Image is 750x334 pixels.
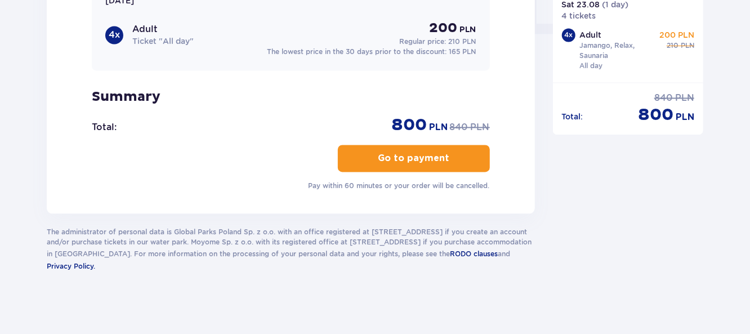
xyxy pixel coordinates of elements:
[47,227,535,272] p: The administrator of personal data is Global Parks Poland Sp. z o.o. with an office registered at...
[676,111,694,123] p: PLN
[47,262,95,270] span: Privacy Policy.
[471,121,490,133] p: PLN
[430,20,458,37] p: 200
[338,145,490,172] button: Go to payment
[450,247,498,260] a: RODO clauses
[580,41,658,61] p: Jamango, Relax, Saunaria
[654,92,673,104] p: 840
[460,24,476,35] p: PLN
[430,121,448,133] p: PLN
[132,23,158,35] p: Adult
[449,47,476,56] span: 165 PLN
[675,92,694,104] p: PLN
[449,37,476,46] span: 210 PLN
[562,10,596,21] p: 4 tickets
[47,260,95,272] a: Privacy Policy.
[562,28,575,42] div: 4 x
[400,37,476,47] p: Regular price:
[392,114,427,136] p: 800
[638,104,673,126] p: 800
[562,111,583,122] p: Total :
[105,26,123,44] div: 4 x
[267,47,476,57] p: The lowest price in the 30 days prior to the discount:
[659,29,694,41] p: 200 PLN
[667,41,678,51] p: 210
[580,61,603,71] p: All day
[450,121,468,133] p: 840
[92,121,117,133] p: Total :
[378,152,449,164] p: Go to payment
[309,181,490,191] p: Pay within 60 minutes or your order will be cancelled.
[92,88,490,105] p: Summary
[580,29,602,41] p: Adult
[132,35,194,47] p: Ticket "All day"
[681,41,694,51] p: PLN
[450,250,498,258] span: RODO clauses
